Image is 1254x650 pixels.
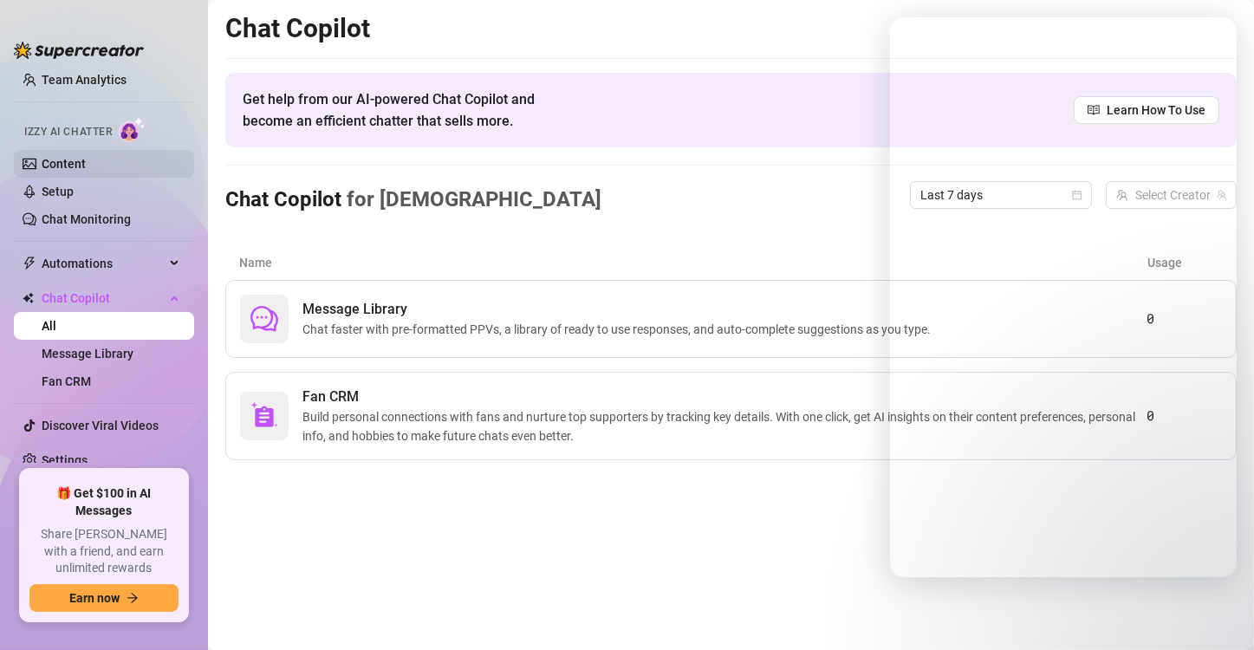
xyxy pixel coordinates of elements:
article: Name [239,253,1147,272]
span: arrow-right [127,592,139,604]
a: Team Analytics [42,73,127,87]
span: Message Library [302,299,938,320]
a: All [42,319,56,333]
a: Chat Monitoring [42,212,131,226]
img: AI Chatter [119,117,146,142]
a: Discover Viral Videos [42,419,159,432]
span: Chat Copilot [42,284,165,312]
span: Build personal connections with fans and nurture top supporters by tracking key details. With one... [302,407,1147,445]
span: Izzy AI Chatter [24,124,112,140]
a: Setup [42,185,74,198]
img: logo-BBDzfeDw.svg [14,42,144,59]
span: thunderbolt [23,257,36,270]
span: Earn now [69,591,120,605]
a: Message Library [42,347,133,361]
span: Get help from our AI-powered Chat Copilot and become an efficient chatter that sells more. [243,88,576,132]
span: 🎁 Get $100 in AI Messages [29,485,179,519]
a: Fan CRM [42,374,91,388]
h2: Chat Copilot [225,12,1237,45]
h3: Chat Copilot [225,186,601,214]
img: Chat Copilot [23,292,34,304]
span: Chat faster with pre-formatted PPVs, a library of ready to use responses, and auto-complete sugge... [302,320,938,339]
span: Share [PERSON_NAME] with a friend, and earn unlimited rewards [29,526,179,577]
span: comment [250,305,278,333]
span: Fan CRM [302,387,1147,407]
img: svg%3e [250,402,278,430]
a: Content [42,157,86,171]
button: Earn nowarrow-right [29,584,179,612]
span: for [DEMOGRAPHIC_DATA] [341,187,601,211]
iframe: Intercom live chat [890,17,1237,577]
a: Settings [42,453,88,467]
iframe: Intercom live chat [1195,591,1237,633]
span: Automations [42,250,165,277]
